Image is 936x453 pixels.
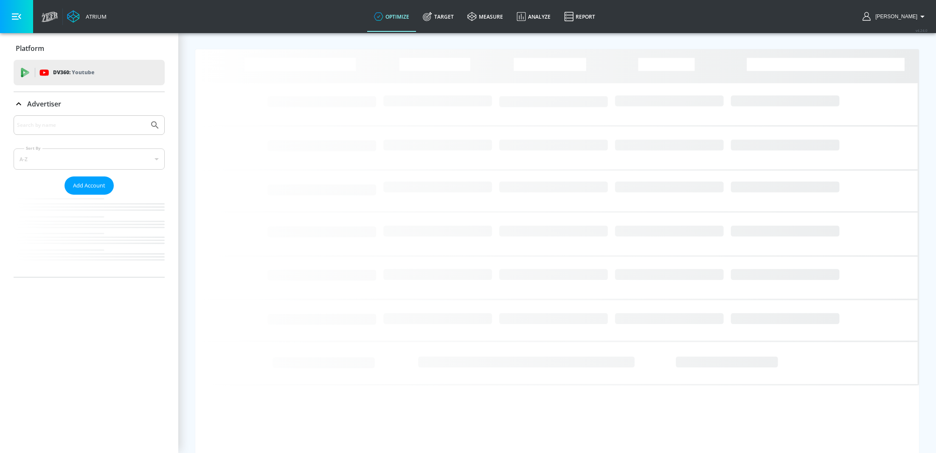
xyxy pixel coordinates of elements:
[510,1,557,32] a: Analyze
[14,36,165,60] div: Platform
[82,13,107,20] div: Atrium
[14,60,165,85] div: DV360: Youtube
[72,68,94,77] p: Youtube
[73,181,105,190] span: Add Account
[17,120,146,131] input: Search by name
[557,1,602,32] a: Report
[27,99,61,109] p: Advertiser
[916,28,928,33] span: v 4.24.0
[416,1,461,32] a: Target
[53,68,94,77] p: DV360:
[872,14,917,20] span: login as: stephanie.wolklin@zefr.com
[863,11,928,22] button: [PERSON_NAME]
[24,145,42,151] label: Sort By
[14,195,165,277] nav: list of Advertiser
[14,148,165,170] div: A-Z
[14,115,165,277] div: Advertiser
[65,176,114,195] button: Add Account
[67,10,107,23] a: Atrium
[461,1,510,32] a: measure
[16,44,44,53] p: Platform
[14,92,165,116] div: Advertiser
[367,1,416,32] a: optimize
